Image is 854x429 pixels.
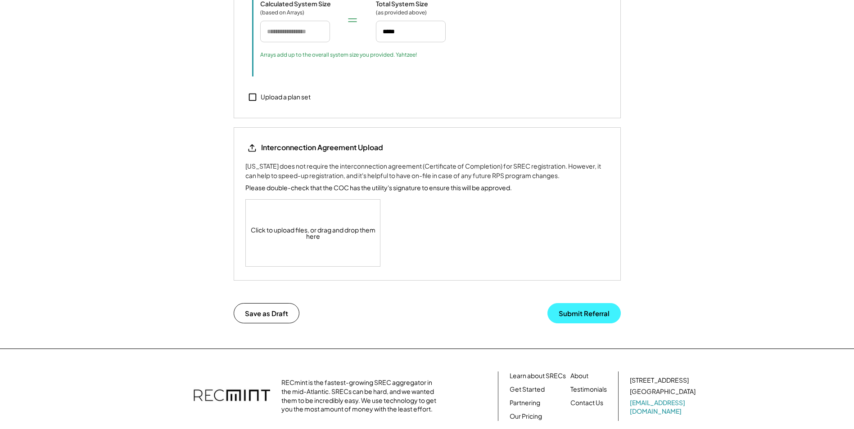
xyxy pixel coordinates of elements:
[245,161,609,180] div: [US_STATE] does not require the interconnection agreement (Certificate of Completion) for SREC re...
[570,385,607,394] a: Testimonials
[630,387,696,396] div: [GEOGRAPHIC_DATA]
[510,412,542,421] a: Our Pricing
[234,303,299,323] button: Save as Draft
[510,398,540,407] a: Partnering
[570,398,603,407] a: Contact Us
[376,9,427,16] div: (as provided above)
[510,371,566,380] a: Learn about SRECs
[630,376,689,385] div: [STREET_ADDRESS]
[260,9,305,16] div: (based on Arrays)
[260,51,417,58] div: Arrays add up to the overall system size you provided. Yahtzee!
[261,93,311,102] div: Upload a plan set
[281,378,441,413] div: RECmint is the fastest-growing SREC aggregator in the mid-Atlantic. SRECs can be hard, and we wan...
[510,385,545,394] a: Get Started
[245,183,512,192] div: Please double-check that the COC has the utility's signature to ensure this will be approved.
[630,398,697,416] a: [EMAIL_ADDRESS][DOMAIN_NAME]
[547,303,621,323] button: Submit Referral
[570,371,588,380] a: About
[246,200,381,266] div: Click to upload files, or drag and drop them here
[261,143,383,152] div: Interconnection Agreement Upload
[194,380,270,412] img: recmint-logotype%403x.png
